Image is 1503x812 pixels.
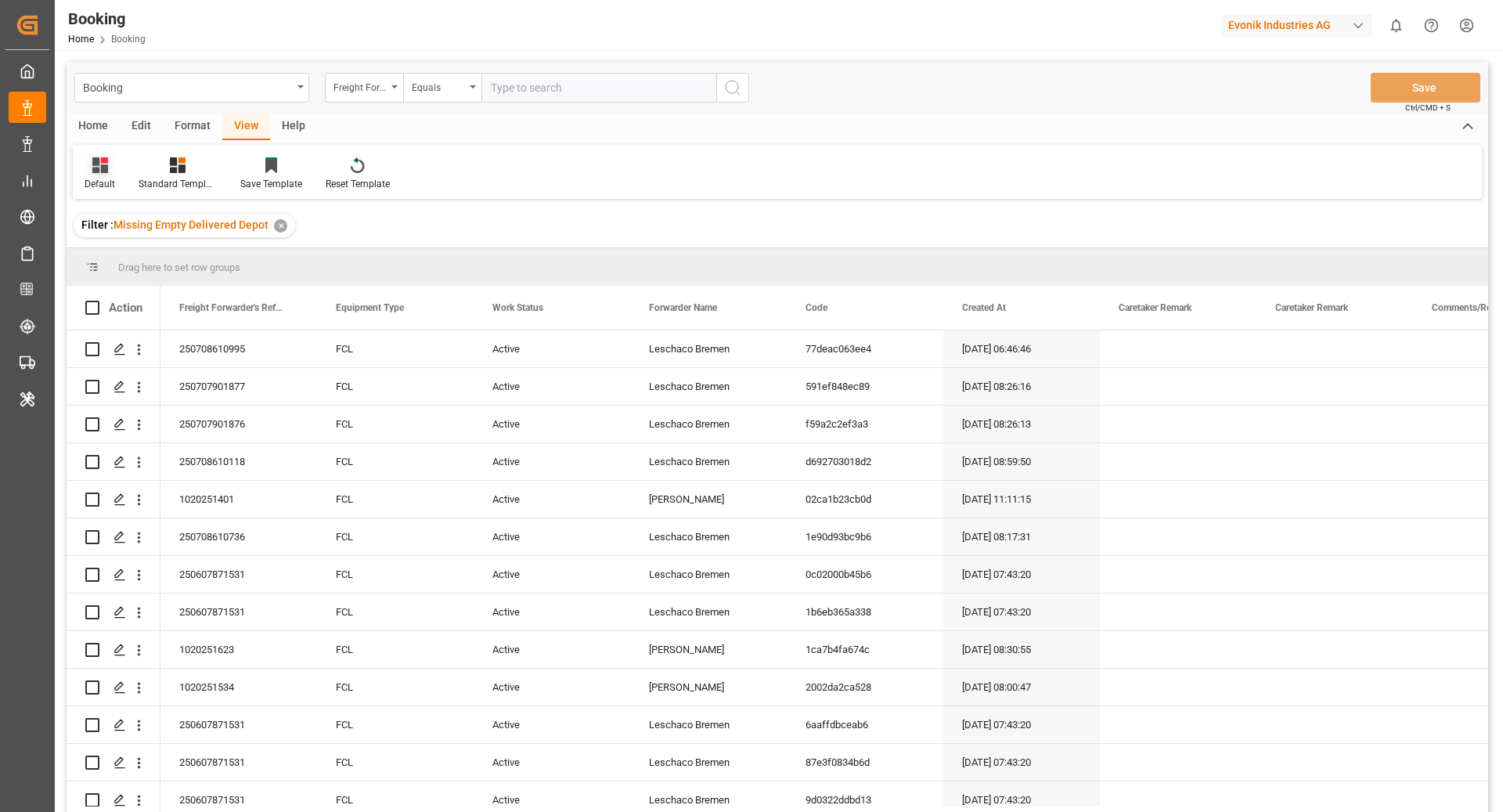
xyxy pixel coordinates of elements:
[317,631,474,668] div: FCL
[317,669,474,706] div: FCL
[630,443,787,480] div: Leschaco Bremen
[630,706,787,743] div: Leschaco Bremen
[943,518,1100,555] div: [DATE] 08:17:31
[160,443,317,480] div: 250708610118
[806,302,827,313] span: Code
[474,631,630,668] div: Active
[109,301,142,315] div: Action
[412,77,465,95] div: Equals
[1222,10,1379,40] button: Evonik Industries AG
[474,744,630,781] div: Active
[1222,14,1372,37] div: Evonik Industries AG
[474,556,630,593] div: Active
[67,631,160,669] div: Press SPACE to select this row.
[492,302,543,313] span: Work Status
[943,631,1100,668] div: [DATE] 08:30:55
[787,481,943,518] div: 02ca1b23cb0d
[474,706,630,743] div: Active
[317,594,474,630] div: FCL
[160,631,317,668] div: 1020251623
[274,219,287,233] div: ✕
[317,368,474,405] div: FCL
[160,744,317,781] div: 250607871531
[163,114,222,140] div: Format
[943,594,1100,630] div: [DATE] 07:43:20
[67,706,160,744] div: Press SPACE to select this row.
[1405,102,1451,114] span: Ctrl/CMD + S
[943,706,1100,743] div: [DATE] 07:43:20
[630,330,787,367] div: Leschaco Bremen
[1275,302,1348,313] span: Caretaker Remark
[317,443,474,480] div: FCL
[67,556,160,594] div: Press SPACE to select this row.
[317,481,474,518] div: FCL
[317,744,474,781] div: FCL
[317,406,474,442] div: FCL
[336,302,404,313] span: Equipment Type
[317,706,474,743] div: FCL
[787,518,943,555] div: 1e90d93bc9b6
[787,669,943,706] div: 2002da2ca528
[160,330,317,367] div: 250708610995
[943,406,1100,442] div: [DATE] 08:26:13
[67,518,160,556] div: Press SPACE to select this row.
[787,631,943,668] div: 1ca7b4fa674c
[403,73,481,103] button: open menu
[160,706,317,743] div: 250607871531
[68,34,94,45] a: Home
[120,114,163,140] div: Edit
[943,330,1100,367] div: [DATE] 06:46:46
[68,7,146,31] div: Booking
[1371,73,1480,103] button: Save
[787,556,943,593] div: 0c02000b45b6
[270,114,317,140] div: Help
[317,330,474,367] div: FCL
[160,594,317,630] div: 250607871531
[716,73,749,103] button: search button
[160,556,317,593] div: 250607871531
[474,594,630,630] div: Active
[630,669,787,706] div: [PERSON_NAME]
[474,481,630,518] div: Active
[67,368,160,406] div: Press SPACE to select this row.
[67,669,160,706] div: Press SPACE to select this row.
[83,77,292,96] div: Booking
[630,594,787,630] div: Leschaco Bremen
[943,368,1100,405] div: [DATE] 08:26:16
[943,556,1100,593] div: [DATE] 07:43:20
[943,669,1100,706] div: [DATE] 08:00:47
[943,481,1100,518] div: [DATE] 11:11:15
[787,330,943,367] div: 77deac063ee4
[326,177,390,191] div: Reset Template
[787,406,943,442] div: f59a2c2ef3a3
[630,631,787,668] div: [PERSON_NAME]
[160,669,317,706] div: 1020251534
[179,302,284,313] span: Freight Forwarder's Reference No.
[943,744,1100,781] div: [DATE] 07:43:20
[1379,8,1414,43] button: show 0 new notifications
[333,77,387,95] div: Freight Forwarder's Reference No.
[474,669,630,706] div: Active
[787,594,943,630] div: 1b6eb365a338
[630,368,787,405] div: Leschaco Bremen
[481,73,716,103] input: Type to search
[317,518,474,555] div: FCL
[943,443,1100,480] div: [DATE] 08:59:50
[114,218,269,231] span: Missing Empty Delivered Depot
[474,518,630,555] div: Active
[160,481,317,518] div: 1020251401
[67,406,160,443] div: Press SPACE to select this row.
[85,177,115,191] div: Default
[118,262,240,273] span: Drag here to set row groups
[474,406,630,442] div: Active
[160,406,317,442] div: 250707901876
[1119,302,1191,313] span: Caretaker Remark
[474,443,630,480] div: Active
[649,302,717,313] span: Forwarder Name
[139,177,217,191] div: Standard Templates
[325,73,403,103] button: open menu
[74,73,309,103] button: open menu
[1414,8,1449,43] button: Help Center
[630,481,787,518] div: [PERSON_NAME]
[67,443,160,481] div: Press SPACE to select this row.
